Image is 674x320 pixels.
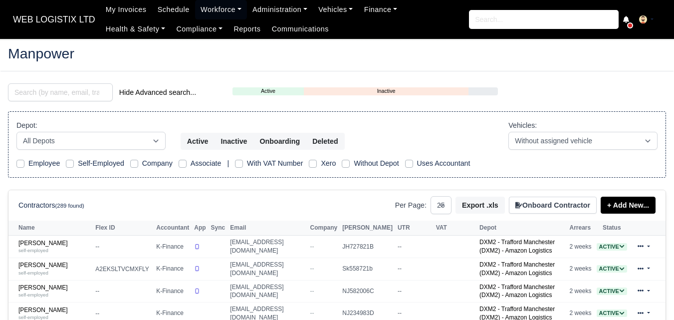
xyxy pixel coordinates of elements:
h6: Contractors [18,201,84,210]
td: Sk558721b [340,258,395,280]
td: -- [395,258,434,280]
input: Search (by name, email, transporter id) ... [8,83,113,101]
button: Export .xls [455,197,505,214]
button: Deleted [306,133,344,150]
a: Active [597,288,627,295]
a: Health & Safety [100,19,171,39]
th: Arrears [567,221,594,236]
span: -- [310,243,314,250]
a: Active [597,265,627,272]
td: A2EKSLTVCMXFLY [93,258,154,280]
a: Compliance [171,19,228,39]
td: K-Finance [154,258,192,280]
a: DXM2 - Trafford Manchester (DXM2) - Amazon Logistics [479,261,555,277]
th: Status [594,221,630,236]
span: Active [597,310,627,317]
th: Flex ID [93,221,154,236]
span: Active [597,288,627,295]
label: Uses Accountant [417,158,470,169]
td: 2 weeks [567,236,594,258]
a: DXM2 - Trafford Manchester (DXM2) - Amazon Logistics [479,239,555,254]
h2: Manpower [8,46,666,60]
small: self-employed [18,270,48,276]
label: Associate [191,158,222,169]
button: Active [181,133,215,150]
td: -- [93,236,154,258]
label: With VAT Number [247,158,303,169]
span: WEB LOGISTIX LTD [8,9,100,29]
small: self-employed [18,248,48,253]
th: [PERSON_NAME] [340,221,395,236]
th: App [192,221,208,236]
a: [PERSON_NAME] self-employed [18,262,90,276]
label: Company [142,158,173,169]
a: [PERSON_NAME] self-employed [18,240,90,254]
td: [EMAIL_ADDRESS][DOMAIN_NAME] [227,258,307,280]
small: self-employed [18,315,48,320]
td: 2 weeks [567,258,594,280]
th: UTR [395,221,434,236]
td: -- [395,280,434,303]
th: Company [308,221,340,236]
th: Accountant [154,221,192,236]
td: K-Finance [154,280,192,303]
a: WEB LOGISTIX LTD [8,10,100,29]
span: | [227,159,229,167]
a: Active [597,310,627,317]
th: VAT [434,221,477,236]
button: Onboarding [253,133,307,150]
a: + Add New... [601,197,656,214]
a: DXM2 - Trafford Manchester (DXM2) - Amazon Logistics [479,284,555,299]
span: -- [310,310,314,317]
label: Vehicles: [508,120,537,131]
td: -- [93,280,154,303]
label: Self-Employed [78,158,124,169]
small: self-employed [18,292,48,298]
td: NJ582006C [340,280,395,303]
th: Name [8,221,93,236]
button: Inactive [214,133,253,150]
input: Search... [469,10,619,29]
a: [PERSON_NAME] self-employed [18,284,90,299]
a: Inactive [304,87,468,95]
th: Depot [477,221,567,236]
th: Sync [209,221,228,236]
label: Per Page: [395,200,427,211]
label: Depot: [16,120,37,131]
td: [EMAIL_ADDRESS][DOMAIN_NAME] [227,236,307,258]
label: Without Depot [354,158,399,169]
td: JH727821B [340,236,395,258]
a: Active [597,243,627,250]
small: (289 found) [55,203,84,209]
a: Reports [228,19,266,39]
span: -- [310,288,314,295]
label: Employee [28,158,60,169]
button: Onboard Contractor [509,197,597,214]
div: Manpower [0,38,674,71]
span: -- [310,265,314,272]
button: Hide Advanced search... [113,84,203,101]
td: 2 weeks [567,280,594,303]
td: [EMAIL_ADDRESS][DOMAIN_NAME] [227,280,307,303]
th: Email [227,221,307,236]
td: K-Finance [154,236,192,258]
a: Active [232,87,304,95]
div: + Add New... [597,197,656,214]
td: -- [395,236,434,258]
label: Xero [321,158,336,169]
a: Communications [266,19,335,39]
